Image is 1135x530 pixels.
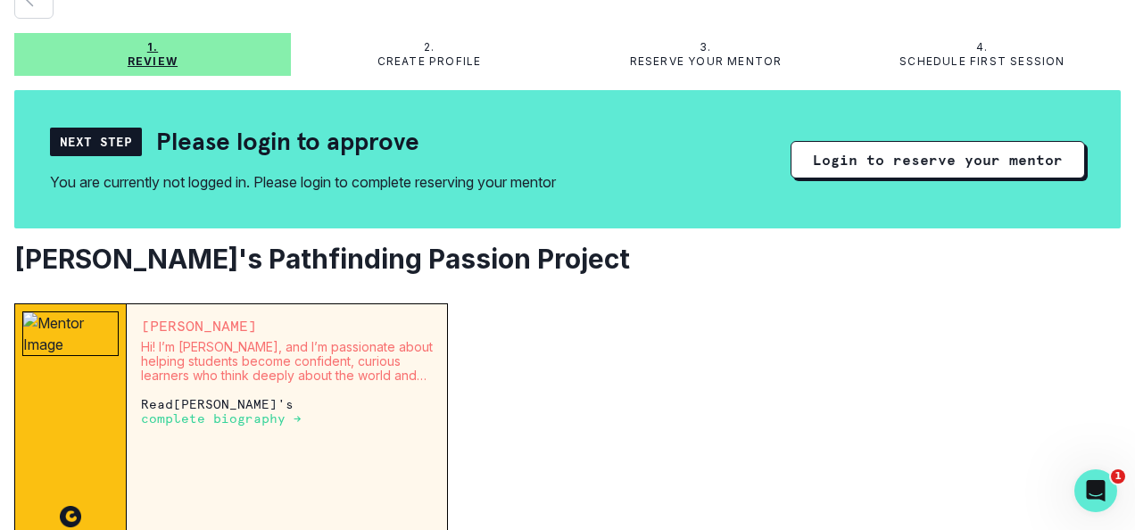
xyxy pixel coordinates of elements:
p: Reserve your mentor [630,54,783,69]
a: complete biography → [141,410,302,426]
span: 1 [1111,469,1125,484]
h2: Please login to approve [156,126,419,157]
p: [PERSON_NAME] [141,319,433,333]
p: Review [128,54,178,69]
iframe: Intercom live chat [1074,469,1117,512]
button: Login to reserve your mentor [791,141,1085,178]
img: Mentor Image [22,311,119,356]
h2: [PERSON_NAME]'s Pathfinding Passion Project [14,243,1121,275]
p: 2. [424,40,435,54]
p: 4. [976,40,988,54]
div: You are currently not logged in. Please login to complete reserving your mentor [50,171,556,193]
p: 1. [147,40,158,54]
p: 3. [700,40,711,54]
p: Read [PERSON_NAME] 's [141,397,433,426]
div: Next Step [50,128,142,156]
p: Schedule first session [899,54,1065,69]
img: CC image [60,506,81,527]
p: Hi! I’m [PERSON_NAME], and I’m passionate about helping students become confident, curious learne... [141,340,433,383]
p: complete biography → [141,411,302,426]
p: Create profile [377,54,482,69]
